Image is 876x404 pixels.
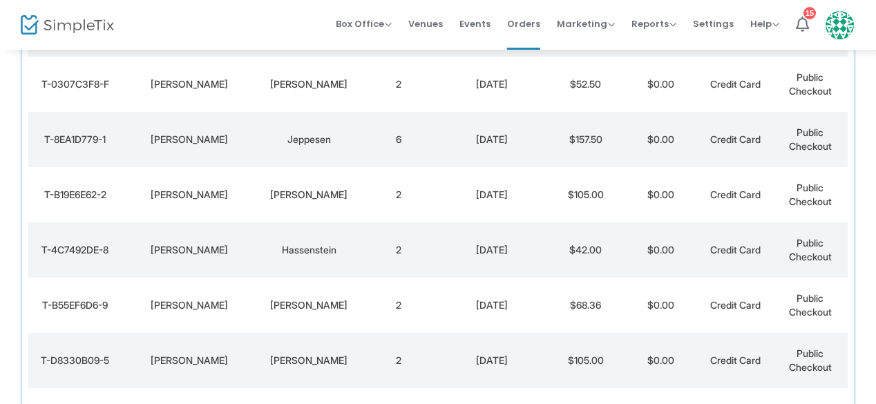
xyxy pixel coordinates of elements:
td: $0.00 [623,333,698,388]
td: $0.00 [623,222,698,278]
div: 2025-08-20 [439,243,544,257]
div: 15 [803,7,816,19]
td: $157.50 [549,112,623,167]
div: Fossum [260,298,358,312]
span: Help [750,17,779,30]
span: Orders [507,6,540,41]
span: Credit Card [710,189,761,200]
div: 2025-08-20 [439,298,544,312]
span: Credit Card [710,133,761,145]
div: Julie [125,133,253,146]
div: T-4C7492DE-8 [32,243,118,257]
div: T-8EA1D779-1 [32,133,118,146]
div: T-B55EF6D6-9 [32,298,118,312]
div: T-0307C3F8-F [32,77,118,91]
div: Newsham [260,77,358,91]
td: 2 [361,167,436,222]
td: $105.00 [549,333,623,388]
div: Craig [125,354,253,367]
td: 2 [361,57,436,112]
td: $105.00 [549,167,623,222]
div: 2025-08-20 [439,133,544,146]
span: Box Office [336,17,392,30]
span: Events [459,6,491,41]
span: Public Checkout [789,292,832,318]
td: $68.36 [549,278,623,333]
div: 2025-08-20 [439,354,544,367]
div: Hassenstein [260,243,358,257]
span: Credit Card [710,354,761,366]
td: 6 [361,112,436,167]
span: Public Checkout [789,237,832,262]
td: $52.50 [549,57,623,112]
div: Nathan [125,77,253,91]
td: $42.00 [549,222,623,278]
span: Public Checkout [789,182,832,207]
span: Public Checkout [789,126,832,152]
div: T-D8330B09-5 [32,354,118,367]
div: Marion [125,243,253,257]
td: $0.00 [623,112,698,167]
div: Craig [125,188,253,202]
span: Marketing [557,17,615,30]
div: Andrea [125,298,253,312]
td: 2 [361,222,436,278]
span: Settings [693,6,734,41]
div: Hinman [260,188,358,202]
div: 2025-08-20 [439,188,544,202]
td: $0.00 [623,167,698,222]
span: Venues [408,6,443,41]
td: $0.00 [623,57,698,112]
span: Public Checkout [789,71,832,97]
span: Public Checkout [789,347,832,373]
span: Credit Card [710,244,761,256]
div: T-B19E6E62-2 [32,188,118,202]
span: Reports [631,17,676,30]
td: 2 [361,278,436,333]
div: Jeppesen [260,133,358,146]
td: 2 [361,333,436,388]
span: Credit Card [710,299,761,311]
div: 2025-08-20 [439,77,544,91]
div: Hinman [260,354,358,367]
span: Credit Card [710,78,761,90]
td: $0.00 [623,278,698,333]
